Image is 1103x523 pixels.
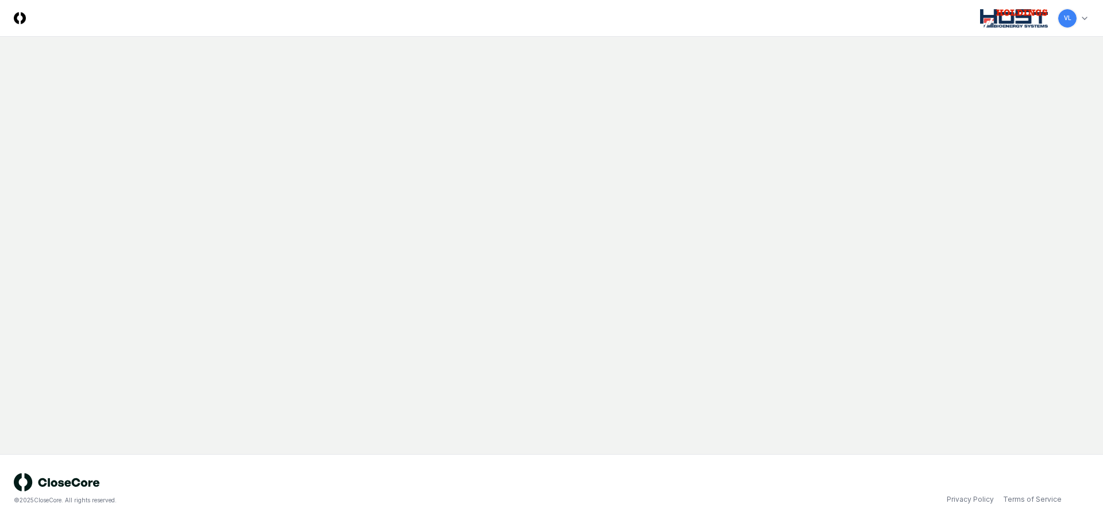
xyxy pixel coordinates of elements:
[1003,494,1062,505] a: Terms of Service
[14,12,26,24] img: Logo
[1064,14,1071,22] span: VL
[1057,8,1078,29] button: VL
[14,496,551,505] div: © 2025 CloseCore. All rights reserved.
[980,9,1048,28] img: Host NA Holdings logo
[947,494,994,505] a: Privacy Policy
[14,473,100,491] img: logo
